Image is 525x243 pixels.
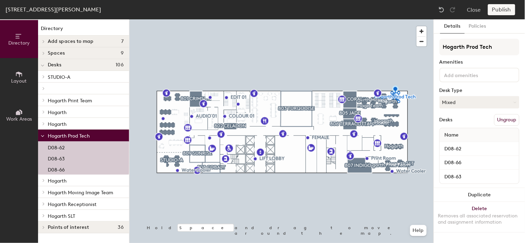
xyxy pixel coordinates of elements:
button: Policies [465,19,490,34]
div: Amenities [440,59,519,65]
span: Hogarth [48,121,66,127]
span: Hogarth SLT [48,213,75,219]
div: [STREET_ADDRESS][PERSON_NAME] [6,5,101,14]
span: Hogarth [48,110,66,115]
input: Unnamed desk [441,144,518,154]
div: Desk Type [440,88,519,93]
span: Work Areas [6,116,32,122]
span: 36 [118,225,124,230]
h1: Directory [38,25,129,36]
button: Duplicate [434,188,525,202]
button: Help [410,225,427,236]
p: D08-63 [48,154,65,162]
span: Spaces [48,50,65,56]
img: Redo [449,6,456,13]
span: Hogarth [48,178,66,184]
div: Desks [440,117,453,123]
span: 106 [116,62,124,68]
span: Add spaces to map [48,39,94,44]
button: Details [440,19,465,34]
input: Unnamed desk [441,172,518,181]
button: DeleteRemoves all associated reservation and assignment information [434,202,525,232]
span: Hogarth Receptionist [48,202,97,207]
button: Close [467,4,481,15]
span: STUDIO-A [48,74,70,80]
span: 9 [121,50,124,56]
div: Removes all associated reservation and assignment information [438,213,521,225]
button: Ungroup [494,114,519,126]
p: D08-66 [48,165,65,173]
button: Mixed [440,96,519,109]
input: Add amenities [443,71,505,79]
span: Name [441,129,462,141]
p: D08-62 [48,143,65,151]
img: Undo [438,6,445,13]
span: Hogarth Moving Image Team [48,190,113,196]
span: Layout [11,78,27,84]
span: Desks [48,62,61,68]
span: Hogarth Print Team [48,98,92,104]
span: Points of interest [48,225,89,230]
input: Unnamed desk [441,158,518,168]
span: Directory [8,40,30,46]
span: 7 [121,39,124,44]
span: Hogarth Prod Tech [48,133,90,139]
